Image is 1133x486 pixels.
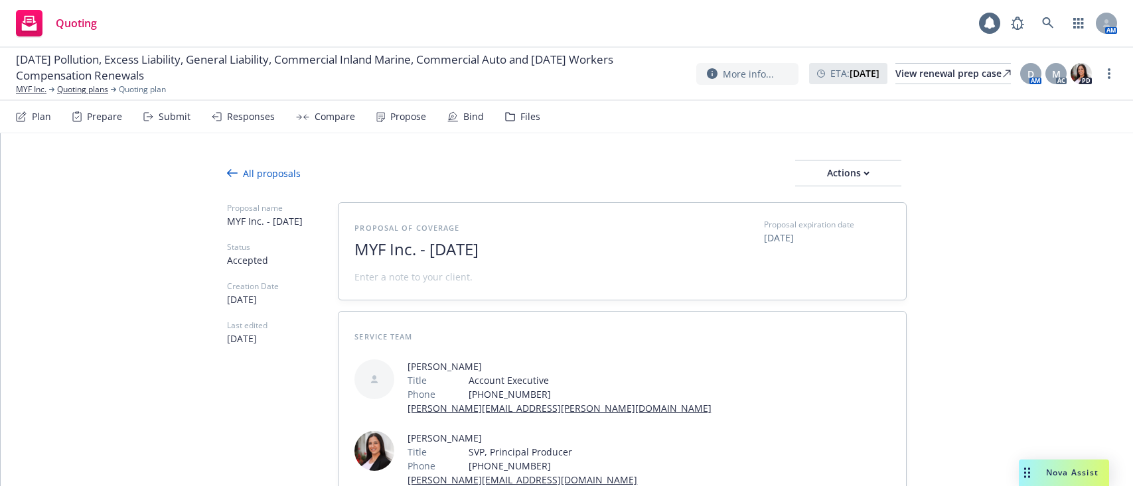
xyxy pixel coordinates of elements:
strong: [DATE] [850,67,879,80]
a: Quoting [11,5,102,42]
span: Quoting [56,18,97,29]
span: [DATE] [764,231,890,245]
span: MYF Inc. - [DATE] [227,214,338,228]
span: More info... [723,67,774,81]
a: more [1101,66,1117,82]
span: Account Executive [469,373,712,387]
div: Responses [227,111,275,122]
div: Actions [795,160,901,186]
span: M [1052,67,1061,81]
div: Compare [315,111,355,122]
span: Quoting plan [119,84,166,95]
div: Drag to move [1019,459,1035,486]
span: Nova Assist [1046,467,1098,478]
div: Plan [32,111,51,122]
span: Service Team [354,332,412,341]
span: Proposal name [227,202,338,214]
span: [PHONE_NUMBER] [469,387,712,401]
span: [DATE] [227,292,338,306]
div: Submit [159,111,190,122]
div: Propose [390,111,426,122]
img: employee photo [354,431,394,471]
span: [DATE] [227,332,338,345]
div: All proposals [227,166,301,180]
div: Files [520,111,540,122]
span: MYF Inc. - [DATE] [354,240,680,259]
span: Proposal expiration date [764,219,854,231]
a: Search [1035,10,1061,36]
span: Status [227,241,338,253]
a: MYF Inc. [16,84,46,95]
button: More info... [696,63,798,85]
span: [PERSON_NAME] [408,431,637,445]
a: Report a Bug [1004,10,1031,36]
span: Accepted [227,253,338,267]
span: [PHONE_NUMBER] [469,459,637,473]
a: [PERSON_NAME][EMAIL_ADDRESS][DOMAIN_NAME] [408,473,637,486]
span: Title [408,445,427,459]
span: D [1027,67,1034,81]
a: Quoting plans [57,84,108,95]
span: Phone [408,459,435,473]
span: Proposal of coverage [354,223,459,233]
span: Last edited [227,320,338,332]
span: [PERSON_NAME] [408,359,712,373]
a: [PERSON_NAME][EMAIL_ADDRESS][PERSON_NAME][DOMAIN_NAME] [408,402,712,414]
span: Creation Date [227,280,338,292]
button: Actions [795,160,901,186]
div: Bind [463,111,484,122]
div: View renewal prep case [895,64,1011,84]
span: Title [408,373,427,387]
span: [DATE] Pollution, Excess Liability, General Liability, Commercial Inland Marine, Commercial Auto ... [16,52,686,84]
div: Prepare [87,111,122,122]
a: Switch app [1065,10,1092,36]
button: Nova Assist [1019,459,1109,486]
span: ETA : [830,66,879,80]
span: Phone [408,387,435,401]
a: View renewal prep case [895,63,1011,84]
span: SVP, Principal Producer [469,445,637,459]
img: photo [1071,63,1092,84]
